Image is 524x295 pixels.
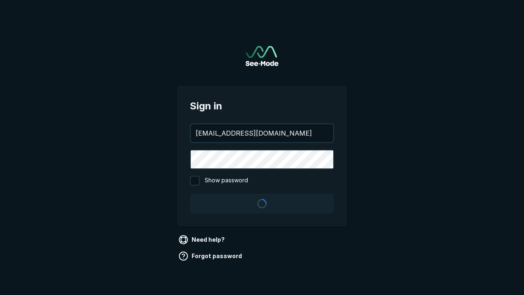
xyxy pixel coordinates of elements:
span: Show password [205,176,248,186]
a: Go to sign in [246,46,278,66]
a: Forgot password [177,250,245,263]
a: Need help? [177,233,228,246]
input: your@email.com [191,124,333,142]
span: Sign in [190,99,334,113]
img: See-Mode Logo [246,46,278,66]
